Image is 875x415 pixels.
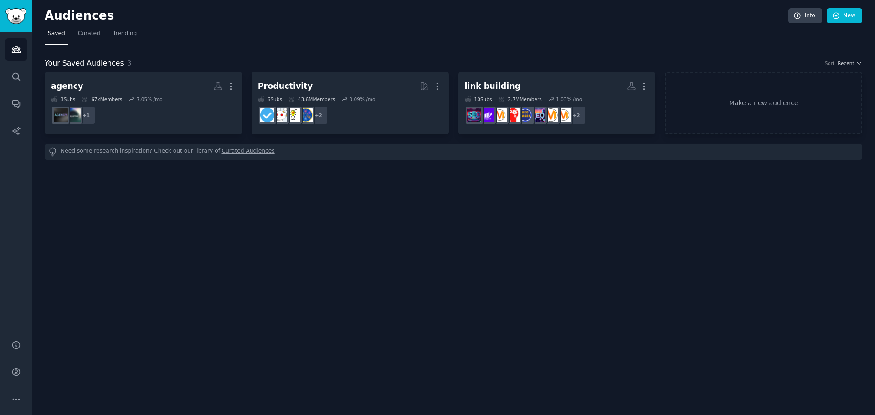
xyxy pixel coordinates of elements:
img: getdisciplined [260,108,274,122]
div: 10 Sub s [465,96,492,102]
a: Curated [75,26,103,45]
span: Curated [78,30,100,38]
a: agency3Subs67kMembers7.05% /mo+1ProductizeYourServiceagency [45,72,242,134]
img: seogrowth [480,108,494,122]
button: Recent [838,60,862,67]
a: Saved [45,26,68,45]
div: + 1 [77,106,96,125]
div: 67k Members [82,96,122,102]
div: 43.6M Members [288,96,335,102]
a: Trending [110,26,140,45]
div: + 2 [309,106,328,125]
a: Curated Audiences [222,147,275,157]
div: Sort [825,60,835,67]
img: TechSEO [505,108,520,122]
img: content_marketing [544,108,558,122]
a: Productivity6Subs43.6MMembers0.09% /mo+2LifeProTipslifehacksproductivitygetdisciplined [252,72,449,134]
a: Info [788,8,822,24]
a: link building10Subs2.7MMembers1.03% /mo+2AskMarketingcontent_marketingSEO_Digital_MarketingSEO_ca... [458,72,656,134]
span: Your Saved Audiences [45,58,124,69]
div: 2.7M Members [498,96,541,102]
div: 7.05 % /mo [137,96,163,102]
div: link building [465,81,521,92]
img: AskMarketing [556,108,571,122]
div: 1.03 % /mo [556,96,582,102]
div: 6 Sub s [258,96,282,102]
div: Productivity [258,81,313,92]
img: SEO_Digital_Marketing [531,108,545,122]
img: SEO_cases [518,108,532,122]
a: Make a new audience [665,72,862,134]
img: SEO [467,108,481,122]
div: 3 Sub s [51,96,75,102]
a: New [827,8,862,24]
img: productivity [273,108,287,122]
img: agency [54,108,68,122]
div: agency [51,81,83,92]
span: 3 [127,59,132,67]
h2: Audiences [45,9,788,23]
img: lifehacks [286,108,300,122]
img: ProductizeYourService [67,108,81,122]
span: Saved [48,30,65,38]
div: 0.09 % /mo [350,96,376,102]
div: Need some research inspiration? Check out our library of [45,144,862,160]
img: marketing [493,108,507,122]
img: GummySearch logo [5,8,26,24]
span: Trending [113,30,137,38]
img: LifeProTips [299,108,313,122]
div: + 2 [567,106,586,125]
span: Recent [838,60,854,67]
